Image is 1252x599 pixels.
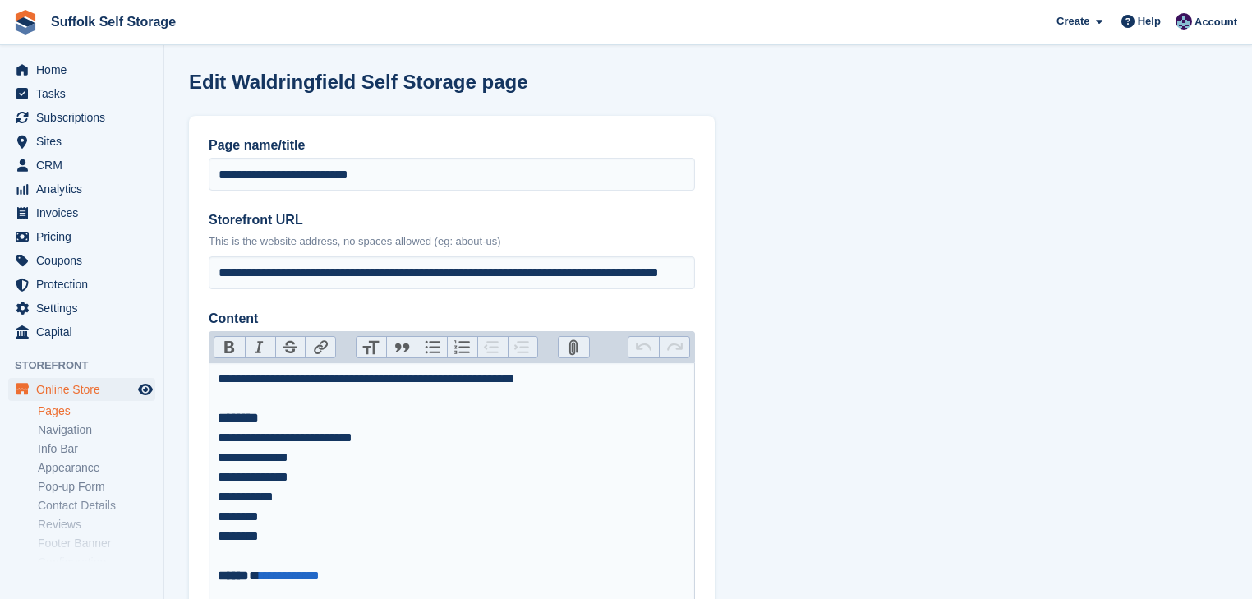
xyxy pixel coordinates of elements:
a: Configuration [38,555,155,570]
a: menu [8,106,155,129]
button: Bullets [417,337,447,358]
p: This is the website address, no spaces allowed (eg: about-us) [209,233,695,250]
img: stora-icon-8386f47178a22dfd0bd8f6a31ec36ba5ce8667c1dd55bd0f319d3a0aa187defe.svg [13,10,38,35]
button: Increase Level [508,337,538,358]
a: menu [8,249,155,272]
a: Reviews [38,517,155,532]
span: CRM [36,154,135,177]
button: Attach Files [559,337,589,358]
span: Settings [36,297,135,320]
button: Numbers [447,337,477,358]
a: Pop-up Form [38,479,155,495]
a: Pages [38,403,155,419]
label: Content [209,309,695,329]
a: menu [8,297,155,320]
span: Online Store [36,378,135,401]
button: Italic [245,337,275,358]
button: Bold [214,337,245,358]
button: Decrease Level [477,337,508,358]
a: Info Bar [38,441,155,457]
span: Sites [36,130,135,153]
a: menu [8,201,155,224]
button: Redo [659,337,689,358]
button: Link [305,337,335,358]
span: Invoices [36,201,135,224]
span: Coupons [36,249,135,272]
a: menu [8,130,155,153]
a: menu [8,225,155,248]
a: menu [8,82,155,105]
label: Storefront URL [209,210,695,230]
span: Storefront [15,357,163,374]
a: Preview store [136,380,155,399]
span: Create [1056,13,1089,30]
a: Appearance [38,460,155,476]
a: menu [8,58,155,81]
a: Footer Banner [38,536,155,551]
img: William Notcutt [1176,13,1192,30]
a: menu [8,154,155,177]
span: Subscriptions [36,106,135,129]
a: Navigation [38,422,155,438]
button: Quote [386,337,417,358]
a: Contact Details [38,498,155,514]
span: Help [1138,13,1161,30]
span: Tasks [36,82,135,105]
span: Analytics [36,177,135,200]
label: Page name/title [209,136,695,155]
span: Capital [36,320,135,343]
a: menu [8,273,155,296]
a: menu [8,177,155,200]
span: Protection [36,273,135,296]
span: Home [36,58,135,81]
h1: Edit Waldringfield Self Storage page [189,71,528,93]
button: Heading [357,337,387,358]
a: menu [8,378,155,401]
a: menu [8,320,155,343]
span: Pricing [36,225,135,248]
a: Suffolk Self Storage [44,8,182,35]
button: Strikethrough [275,337,306,358]
span: Account [1194,14,1237,30]
button: Undo [628,337,659,358]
